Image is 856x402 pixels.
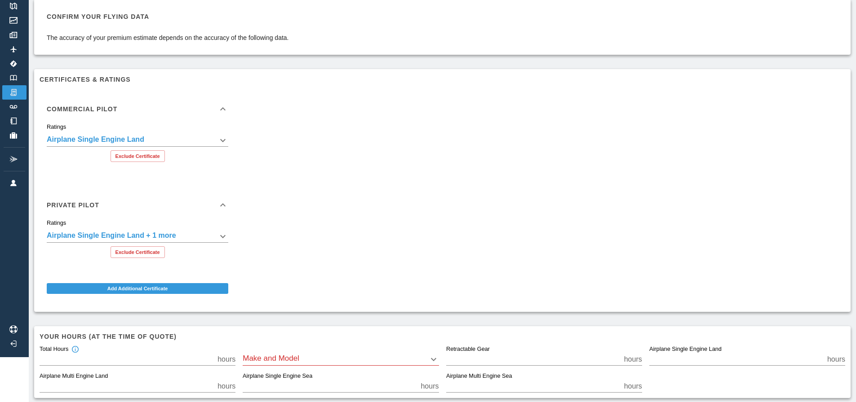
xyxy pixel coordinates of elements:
label: Airplane Multi Engine Sea [446,372,512,380]
h6: Confirm your flying data [47,12,289,22]
button: Exclude Certificate [111,246,165,258]
label: Airplane Multi Engine Land [40,372,108,380]
p: hours [827,354,845,365]
p: hours [217,354,235,365]
label: Retractable Gear [446,345,490,354]
div: Commercial Pilot [40,95,235,123]
label: Ratings [47,123,66,131]
svg: Total hours in fixed-wing aircraft [71,345,79,354]
button: Add Additional Certificate [47,283,228,294]
div: Total Hours [40,345,79,354]
h6: Commercial Pilot [47,106,117,112]
div: Airplane Single Engine Land [47,134,228,147]
label: Airplane Single Engine Land [649,345,722,354]
p: hours [624,354,642,365]
div: Commercial Pilot [40,123,235,169]
label: Ratings [47,219,66,227]
p: hours [217,381,235,392]
button: Exclude Certificate [111,150,165,162]
div: Airplane Single Engine Land [47,230,228,243]
h6: Certificates & Ratings [40,74,845,84]
h6: Private Pilot [47,202,99,208]
label: Airplane Single Engine Sea [243,372,312,380]
p: hours [421,381,439,392]
div: Private Pilot [40,191,235,219]
p: hours [624,381,642,392]
div: Private Pilot [40,219,235,265]
p: The accuracy of your premium estimate depends on the accuracy of the following data. [47,33,289,42]
h6: Your hours (at the time of quote) [40,332,845,341]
